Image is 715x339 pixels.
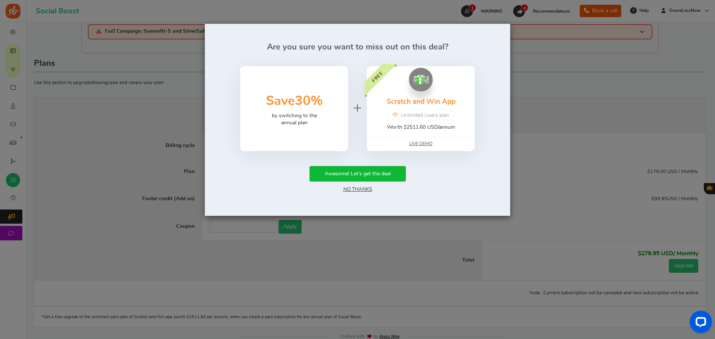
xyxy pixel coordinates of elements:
p: by switching to the annual plan [272,112,317,127]
h2: Are you sure you want to miss out on this deal? [216,42,499,51]
span: 30% [295,95,323,108]
p: Worth $2511.60 USD/annum [387,124,455,131]
button: Awesome! Let's get the deal [309,166,406,182]
a: No Thanks [343,187,372,192]
a: Scratch and Win App [387,98,455,105]
iframe: LiveChat chat widget [684,308,715,339]
h3: Save [266,90,323,112]
span: Unlimited Users plan [401,112,449,119]
a: Live Demo [409,141,432,147]
div: FREE [354,53,401,100]
img: Scratch and Win [409,68,433,92]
